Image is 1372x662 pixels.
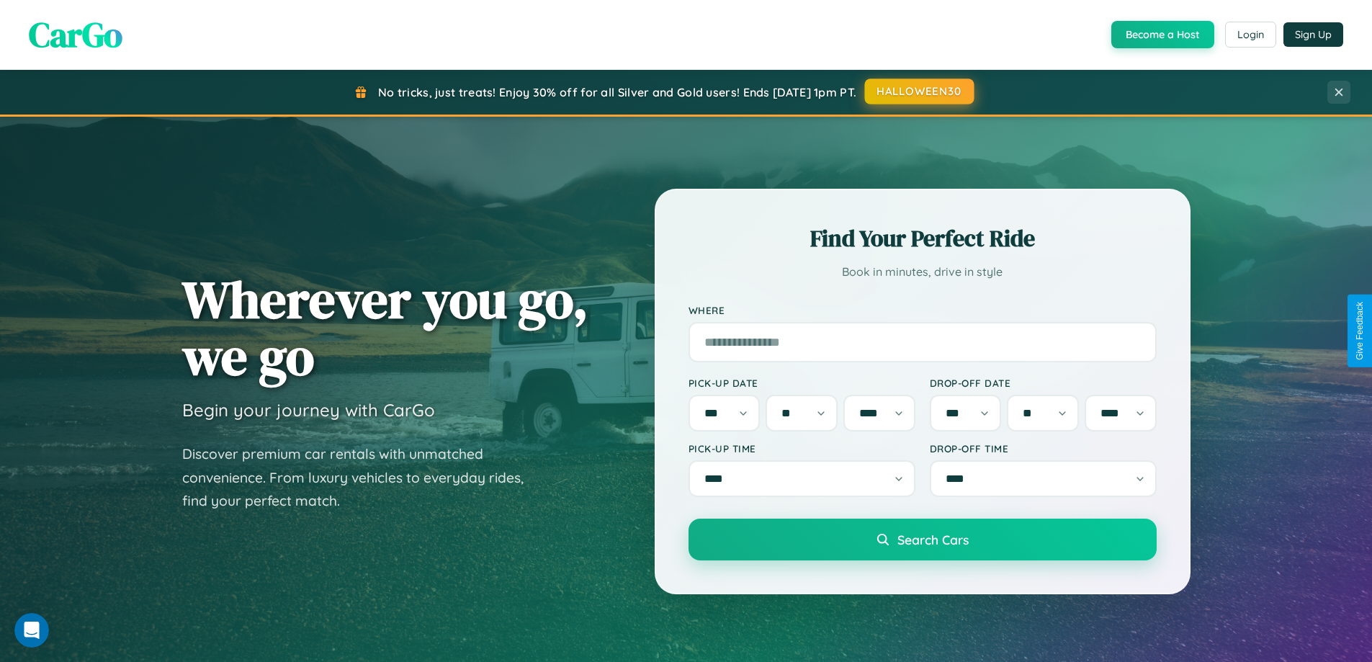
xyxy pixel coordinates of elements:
[689,304,1157,316] label: Where
[689,223,1157,254] h2: Find Your Perfect Ride
[689,377,915,389] label: Pick-up Date
[1283,22,1343,47] button: Sign Up
[689,261,1157,282] p: Book in minutes, drive in style
[930,377,1157,389] label: Drop-off Date
[865,79,974,104] button: HALLOWEEN30
[182,399,435,421] h3: Begin your journey with CarGo
[689,519,1157,560] button: Search Cars
[378,85,856,99] span: No tricks, just treats! Enjoy 30% off for all Silver and Gold users! Ends [DATE] 1pm PT.
[897,532,969,547] span: Search Cars
[182,442,542,513] p: Discover premium car rentals with unmatched convenience. From luxury vehicles to everyday rides, ...
[182,271,588,385] h1: Wherever you go, we go
[1355,302,1365,360] div: Give Feedback
[1111,21,1214,48] button: Become a Host
[1225,22,1276,48] button: Login
[29,11,122,58] span: CarGo
[689,442,915,455] label: Pick-up Time
[930,442,1157,455] label: Drop-off Time
[14,613,49,648] iframe: Intercom live chat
